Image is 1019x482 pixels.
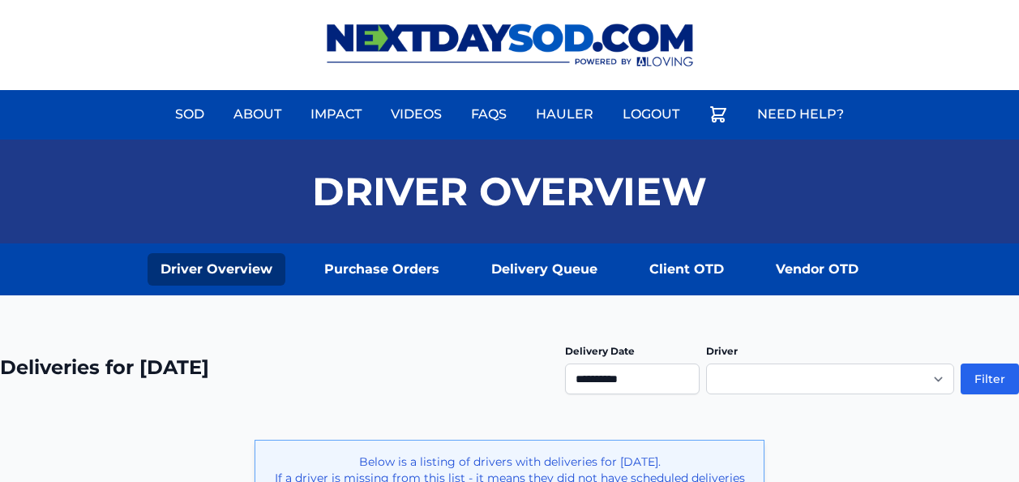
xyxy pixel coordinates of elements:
[461,95,516,134] a: FAQs
[478,253,610,286] a: Delivery Queue
[224,95,291,134] a: About
[706,345,738,357] label: Driver
[381,95,452,134] a: Videos
[301,95,371,134] a: Impact
[613,95,689,134] a: Logout
[165,95,214,134] a: Sod
[961,364,1019,394] button: Filter
[312,172,707,211] h1: Driver Overview
[565,345,635,357] label: Delivery Date
[311,253,452,286] a: Purchase Orders
[747,95,854,134] a: Need Help?
[636,253,737,286] a: Client OTD
[526,95,603,134] a: Hauler
[148,253,285,286] a: Driver Overview
[763,253,871,286] a: Vendor OTD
